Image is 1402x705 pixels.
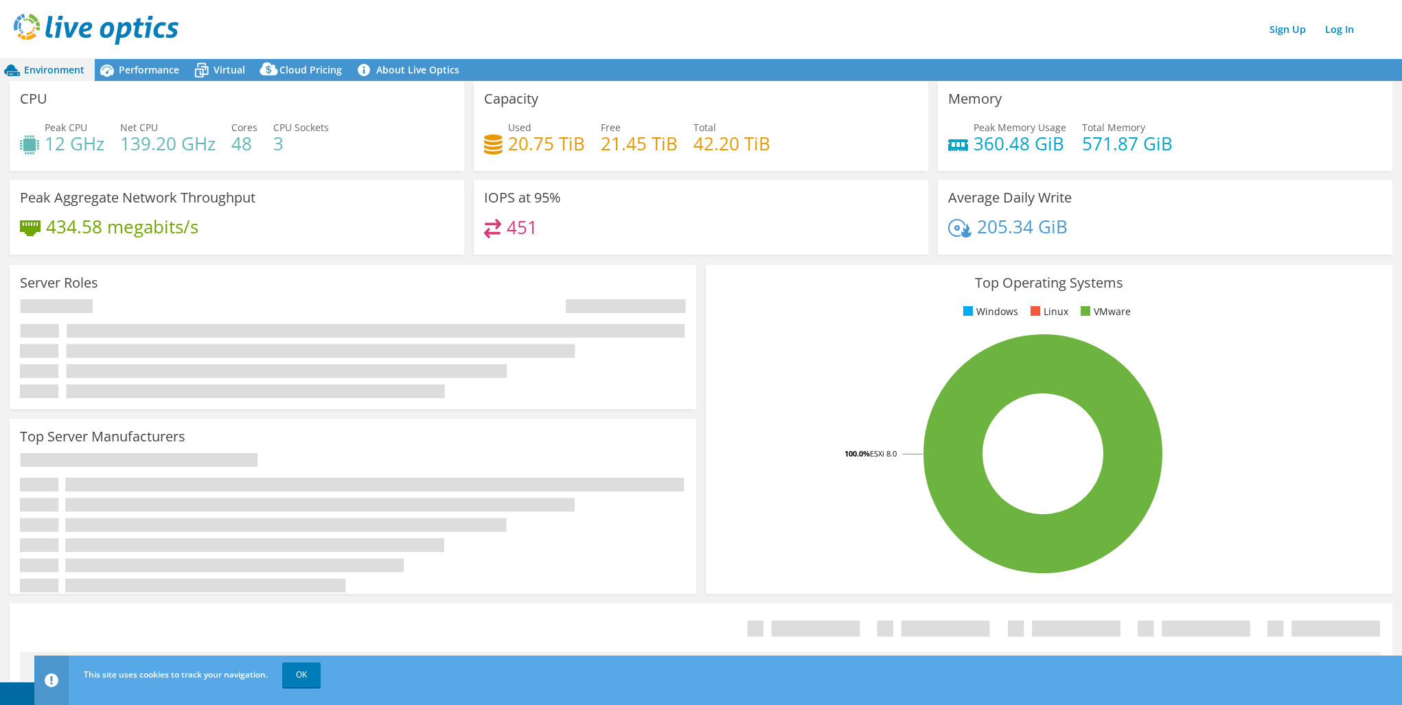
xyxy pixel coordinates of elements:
h3: Top Operating Systems [716,275,1382,290]
li: Linux [1027,304,1068,319]
h4: 205.34 GiB [977,219,1068,234]
a: Sign Up [1263,19,1313,39]
h4: 48 [231,136,257,151]
li: VMware [1077,304,1131,319]
span: Total Memory [1082,121,1145,134]
h4: 434.58 megabits/s [46,219,198,234]
h3: Peak Aggregate Network Throughput [20,190,255,205]
h4: 21.45 TiB [601,136,678,151]
span: Peak CPU [45,121,87,134]
a: Log In [1318,19,1361,39]
h4: 12 GHz [45,136,104,151]
h4: 139.20 GHz [120,136,216,151]
h3: IOPS at 95% [484,190,561,205]
h3: Capacity [484,91,538,106]
tspan: 100.0% [844,448,870,459]
span: Virtual [214,63,245,76]
h3: CPU [20,91,47,106]
h4: 571.87 GiB [1082,136,1173,151]
h3: Memory [948,91,1002,106]
span: Free [601,121,621,134]
span: Peak Memory Usage [974,121,1066,134]
span: Cores [231,121,257,134]
h3: Server Roles [20,275,98,290]
span: CPU Sockets [273,121,329,134]
span: Cloud Pricing [279,63,342,76]
h4: 360.48 GiB [974,136,1066,151]
span: Performance [119,63,179,76]
li: Windows [960,304,1018,319]
img: live_optics_svg.svg [14,14,179,45]
span: Net CPU [120,121,158,134]
h4: 20.75 TiB [508,136,585,151]
h3: Top Server Manufacturers [20,429,185,444]
span: Total [693,121,716,134]
h4: 451 [507,220,538,235]
h3: Average Daily Write [948,190,1072,205]
span: Environment [24,63,84,76]
span: This site uses cookies to track your navigation. [84,669,268,680]
h4: 42.20 TiB [693,136,770,151]
a: About Live Optics [352,59,470,81]
h4: 3 [273,136,329,151]
a: OK [282,662,321,687]
tspan: ESXi 8.0 [870,448,897,459]
span: Used [508,121,531,134]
